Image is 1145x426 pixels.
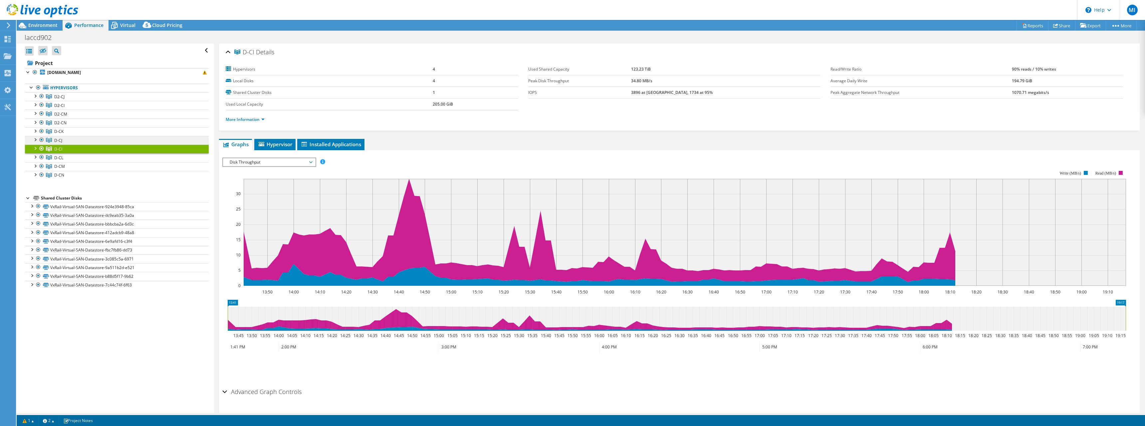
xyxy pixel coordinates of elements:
text: 17:10 [788,289,798,295]
a: Export [1075,20,1106,31]
text: 14:10 [315,289,325,295]
span: D-CL [54,155,63,161]
text: 18:00 [919,289,929,295]
text: Write (MB/s) [1060,171,1081,176]
text: 16:35 [688,333,698,338]
text: 18:50 [1050,289,1060,295]
text: 18:40 [1024,289,1034,295]
text: 17:55 [902,333,912,338]
a: D-CM [25,162,209,171]
text: 16:50 [735,289,745,295]
a: Project Notes [59,416,98,425]
text: 16:55 [741,333,752,338]
text: 18:30 [995,333,1006,338]
a: VxRail-Virtual-SAN-Datastore-bbbcba2a-6d3c [25,219,209,228]
label: Used Local Capacity [226,101,433,108]
text: 18:20 [971,289,982,295]
text: 18:10 [942,333,952,338]
a: More Information [226,117,265,122]
text: 16:10 [621,333,631,338]
text: 14:20 [341,289,351,295]
text: 17:40 [866,289,877,295]
label: Average Daily Write [830,78,1012,84]
a: D-CJ [25,136,209,145]
span: D-CI [54,146,62,152]
text: 14:50 [407,333,417,338]
span: Details [256,48,274,56]
span: Graphs [222,141,249,148]
text: 14:40 [394,289,404,295]
text: 15:30 [525,289,535,295]
span: D-CI [234,49,254,56]
b: 194.79 GiB [1012,78,1032,84]
a: 1 [18,416,39,425]
text: 19:10 [1103,289,1113,295]
a: Reports [1017,20,1048,31]
text: 14:00 [274,333,284,338]
a: D2-CI [25,101,209,110]
text: 17:05 [768,333,778,338]
b: 1070.71 megabits/s [1012,90,1049,95]
text: 13:50 [262,289,273,295]
a: VxRail-Virtual-SAN-Datastore-b88d5f17-9b62 [25,272,209,280]
text: 14:30 [353,333,364,338]
text: 16:45 [714,333,725,338]
text: 15:05 [447,333,458,338]
text: 17:35 [848,333,858,338]
span: D2-CM [54,111,67,117]
text: 14:55 [420,333,431,338]
text: 15:50 [577,289,588,295]
b: 34.80 MB/s [631,78,652,84]
a: D2-CM [25,110,209,118]
text: 15:20 [499,289,509,295]
text: 14:10 [300,333,311,338]
label: Peak Aggregate Network Throughput [830,89,1012,96]
span: D2-CJ [54,94,65,100]
text: 30 [236,191,241,197]
span: D-CK [54,129,64,134]
text: 14:35 [367,333,377,338]
b: 4 [433,66,435,72]
text: 15:45 [554,333,565,338]
label: Used Shared Capacity [528,66,631,73]
b: 4 [433,78,435,84]
h2: Advanced Graph Controls [222,385,302,398]
text: 18:15 [955,333,965,338]
text: 15:25 [501,333,511,338]
b: 90% reads / 10% writes [1012,66,1056,72]
span: Disk Throughput [226,158,312,166]
text: 18:30 [998,289,1008,295]
b: 3896 at [GEOGRAPHIC_DATA], 1734 at 95% [631,90,713,95]
text: 19:00 [1076,289,1087,295]
span: Virtual [120,22,135,28]
text: 14:50 [420,289,430,295]
text: 15:50 [568,333,578,338]
text: 15:40 [551,289,562,295]
text: 10 [236,252,241,258]
text: 17:30 [835,333,845,338]
text: 17:15 [795,333,805,338]
text: 19:10 [1102,333,1112,338]
text: 15:00 [434,333,444,338]
a: D2-CN [25,119,209,127]
b: 1 [433,90,435,95]
text: 14:00 [289,289,299,295]
text: 16:20 [648,333,658,338]
text: 13:55 [260,333,270,338]
text: 16:30 [682,289,693,295]
a: VxRail-Virtual-SAN-Datastore-3c085c5a-6971 [25,254,209,263]
text: 16:15 [634,333,645,338]
b: [DOMAIN_NAME] [47,70,81,75]
span: D2-CN [54,120,67,126]
text: 13:50 [247,333,257,338]
text: 18:40 [1022,333,1032,338]
text: 17:50 [893,289,903,295]
text: 16:00 [604,289,614,295]
a: Project [25,58,209,68]
text: 15:10 [461,333,471,338]
label: Read/Write Ratio [830,66,1012,73]
div: Shared Cluster Disks [41,194,209,202]
text: 15:00 [446,289,456,295]
text: Read (MB/s) [1095,171,1116,176]
text: 17:50 [888,333,898,338]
